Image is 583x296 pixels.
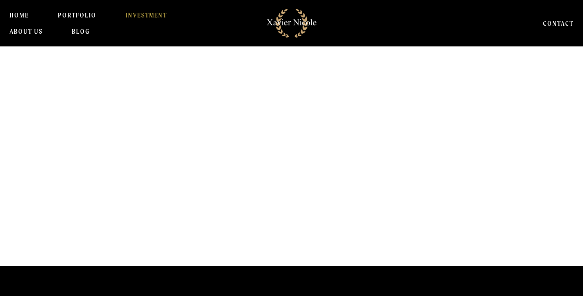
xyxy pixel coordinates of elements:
[58,7,96,23] a: PORTFOLIO
[262,4,321,42] img: Michigan Wedding Videographers | Detroit Cinematic Wedding Films By Xavier Nicole
[7,156,528,187] h1: Why Settle For ORDINARY ?
[10,23,43,39] a: About Us
[72,23,90,39] a: BLOG
[10,7,29,23] a: HOME
[543,15,573,31] a: CONTACT
[126,7,167,23] a: INVESTMENT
